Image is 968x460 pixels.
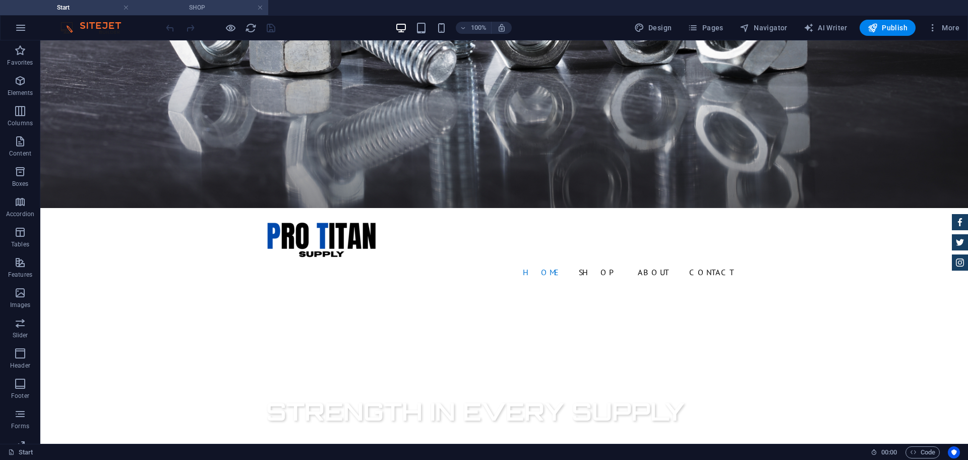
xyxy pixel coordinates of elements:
button: AI Writer [800,20,852,36]
button: More [924,20,963,36]
button: reload [245,22,257,34]
h4: SHOP [134,2,268,13]
p: Header [10,362,30,370]
i: On resize automatically adjust zoom level to fit chosen device. [497,23,506,32]
h6: 100% [471,22,487,34]
button: Click here to leave preview mode and continue editing [224,22,236,34]
img: Editor Logo [58,22,134,34]
span: Code [910,446,935,458]
p: Footer [11,392,29,400]
button: Pages [684,20,727,36]
h6: Session time [871,446,897,458]
p: Content [9,149,31,158]
button: Code [905,446,940,458]
p: Accordion [6,210,34,218]
span: More [928,23,959,33]
span: AI Writer [804,23,848,33]
i: Reload page [245,22,257,34]
span: : [888,448,890,456]
p: Tables [11,240,29,248]
button: Design [630,20,676,36]
a: Click to cancel selection. Double-click to open Pages [8,446,33,458]
button: Publish [860,20,916,36]
button: Navigator [736,20,792,36]
p: Slider [13,331,28,339]
p: Columns [8,119,33,127]
span: Design [634,23,672,33]
button: 100% [456,22,492,34]
p: Boxes [12,180,29,188]
p: Favorites [7,59,33,67]
button: Usercentrics [948,446,960,458]
p: Features [8,271,32,279]
span: 00 00 [881,446,897,458]
span: Publish [868,23,907,33]
span: Pages [688,23,723,33]
p: Images [10,301,31,309]
p: Forms [11,422,29,430]
p: Elements [8,89,33,97]
span: Navigator [740,23,788,33]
